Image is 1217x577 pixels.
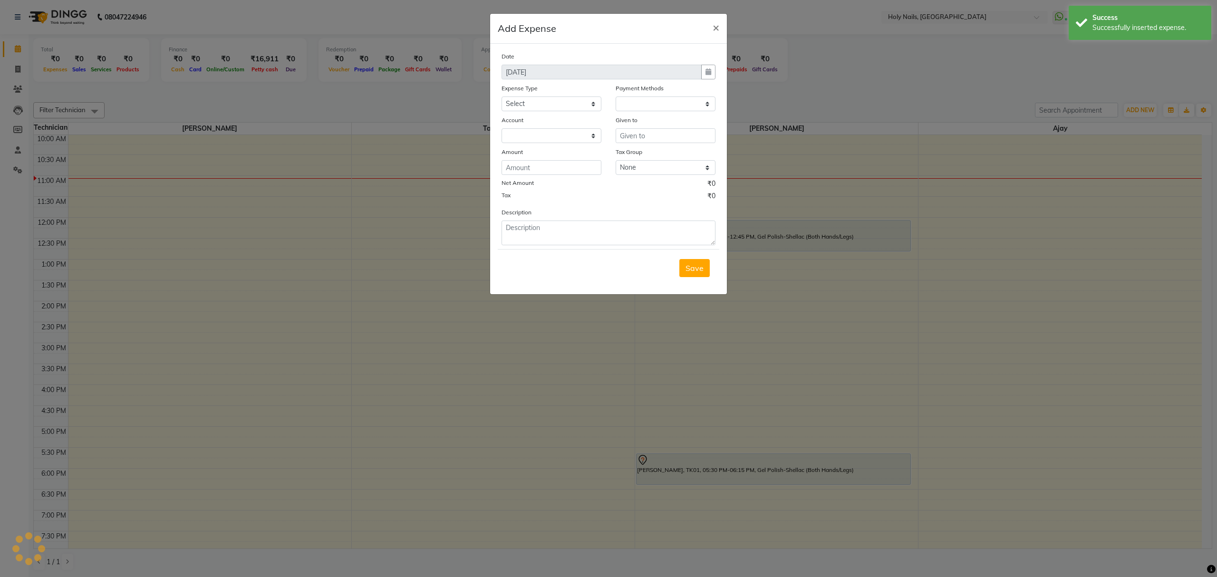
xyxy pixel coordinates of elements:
[616,84,664,93] label: Payment Methods
[502,160,601,175] input: Amount
[713,20,719,34] span: ×
[498,21,556,36] h5: Add Expense
[1092,23,1204,33] div: Successfully inserted expense.
[502,191,511,200] label: Tax
[707,179,715,191] span: ₹0
[502,52,514,61] label: Date
[502,179,534,187] label: Net Amount
[707,191,715,203] span: ₹0
[502,116,523,125] label: Account
[502,148,523,156] label: Amount
[705,14,727,40] button: Close
[616,148,642,156] label: Tax Group
[616,128,715,143] input: Given to
[1092,13,1204,23] div: Success
[502,84,538,93] label: Expense Type
[502,208,531,217] label: Description
[686,263,704,273] span: Save
[679,259,710,277] button: Save
[616,116,637,125] label: Given to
